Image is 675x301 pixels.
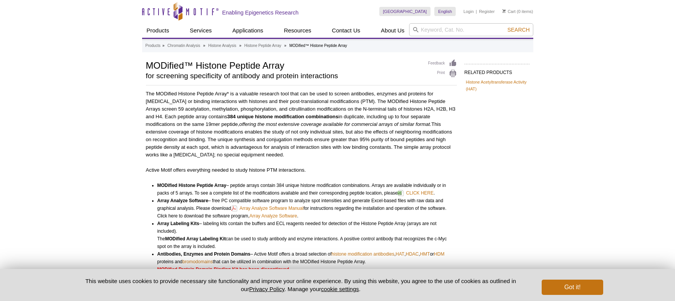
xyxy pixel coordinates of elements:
[507,27,529,33] span: Search
[542,280,603,295] button: Got it!
[208,42,236,49] a: Histone Analysis
[396,250,405,258] a: HAT
[244,42,282,49] a: Histone Peptide Array
[463,9,474,14] a: Login
[72,277,529,293] p: This website uses cookies to provide necessary site functionality and improve your online experie...
[157,251,251,257] strong: Antibodies, Enzymes and Protein Domains
[239,121,431,127] i: offering the most extensive coverage available for commercial arrays of similar format.
[502,9,506,13] img: Your Cart
[146,42,160,49] a: Products
[321,286,359,292] button: cookie settings
[465,64,529,77] h2: RELATED PRODUCTS
[406,250,419,258] a: HDAC
[649,275,667,293] iframe: Intercom live chat
[142,23,174,38] a: Products
[379,7,431,16] a: [GEOGRAPHIC_DATA]
[222,9,299,16] h2: Enabling Epigenetics Research
[420,250,430,258] a: HMT
[228,23,268,38] a: Applications
[167,42,200,49] a: Chromatin Analysis
[157,250,450,266] li: – Active Motif offers a broad selection of , , , or proteins and that can be utilized in combinat...
[479,9,495,14] a: Register
[249,212,297,220] a: Array Analyze Software
[227,114,338,119] strong: 384 unique histone modification combinations
[376,23,409,38] a: About Us
[428,69,457,78] a: Print
[398,188,434,198] a: CLICK HERE
[146,90,457,159] p: The MODified Histone Peptide Array* is a valuable research tool that can be used to screen antibo...
[157,197,450,220] li: – free PC compatible software program to analyze spot intensities and generate Excel-based files ...
[502,7,533,16] li: (0 items)
[185,23,217,38] a: Services
[284,43,287,48] li: »
[183,258,213,266] a: bromodomains
[146,72,421,79] h2: for screening specificity of antibody and protein interactions
[428,59,457,68] a: Feedback
[289,43,347,48] li: MODified™ Histone Peptide Array
[146,166,457,174] p: Active Motif offers everything needed to study histone PTM interactions.
[157,183,227,188] strong: MODified Histone Peptide Array
[249,286,284,292] a: Privacy Policy
[332,250,394,258] a: histone modification antibodies
[409,23,533,36] input: Keyword, Cat. No.
[146,59,421,71] h1: MODified™ Histone Peptide Array
[203,43,206,48] li: »
[434,250,444,258] a: HDM
[165,236,226,241] strong: MODified Array Labeling Kit
[505,26,532,33] button: Search
[231,204,303,213] a: Array Analyze Software Manual
[476,7,477,16] li: |
[157,198,209,203] strong: Array Analyze Software
[239,43,241,48] li: »
[502,9,516,14] a: Cart
[327,23,365,38] a: Contact Us
[434,7,456,16] a: English
[157,220,450,250] li: – labeling kits contain the buffers and ECL reagents needed for detection of the Histone Peptide ...
[157,182,450,197] li: – peptide arrays contain 384 unique histone modification combinations. Arrays are available indiv...
[466,79,528,92] a: Histone Acetyltransferase Activity (HAT)
[162,43,165,48] li: »
[157,267,291,272] strong: MODified Protein Domain Binding Kit has been discontinued.
[157,221,199,226] strong: Array Labeling Kits
[279,23,316,38] a: Resources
